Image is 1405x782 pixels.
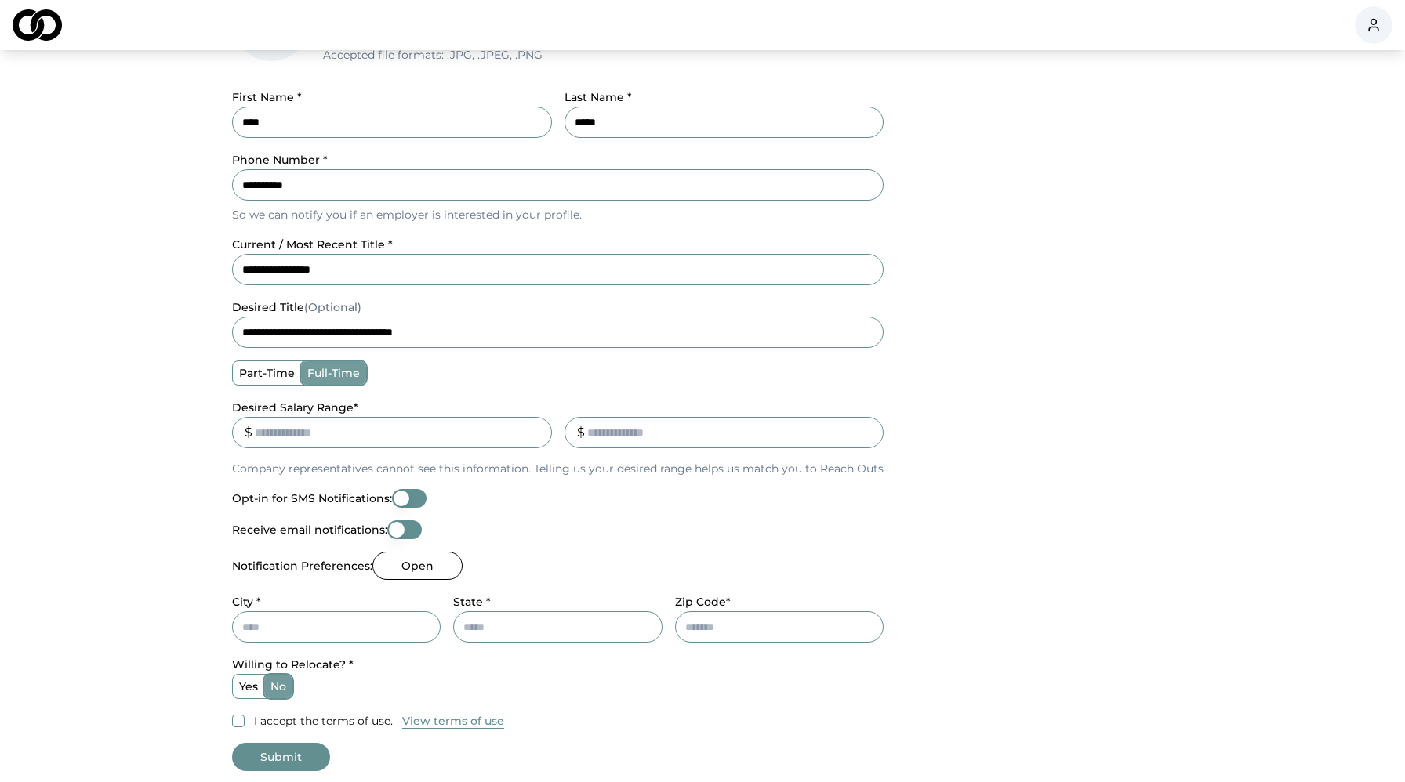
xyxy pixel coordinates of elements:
[232,493,392,504] label: Opt-in for SMS Notifications:
[232,560,372,571] label: Notification Preferences:
[233,675,264,698] label: yes
[301,361,366,385] label: full-time
[13,9,62,41] img: logo
[372,552,463,580] button: Open
[232,743,330,771] button: Submit
[402,711,504,730] a: View terms of use
[264,675,292,698] label: no
[323,47,543,63] p: Accepted file formats:
[232,237,393,252] label: current / most recent title *
[444,48,543,62] span: .jpg, .jpeg, .png
[232,524,387,535] label: Receive email notifications:
[565,90,632,104] label: Last Name *
[565,400,570,415] label: _
[675,595,731,609] label: Zip Code*
[233,361,301,385] label: part-time
[232,90,302,104] label: First Name *
[577,423,585,442] div: $
[232,657,354,672] label: Willing to Relocate? *
[232,207,884,223] p: So we can notify you if an employer is interested in your profile.
[232,300,361,314] label: desired title
[453,595,491,609] label: State *
[254,713,393,729] label: I accept the terms of use.
[232,153,328,167] label: Phone Number *
[232,595,261,609] label: City *
[304,300,361,314] span: (Optional)
[245,423,252,442] div: $
[402,713,504,729] button: View terms of use
[232,461,884,476] p: Company representatives cannot see this information. Telling us your desired range helps us match...
[232,400,358,415] label: Desired Salary Range *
